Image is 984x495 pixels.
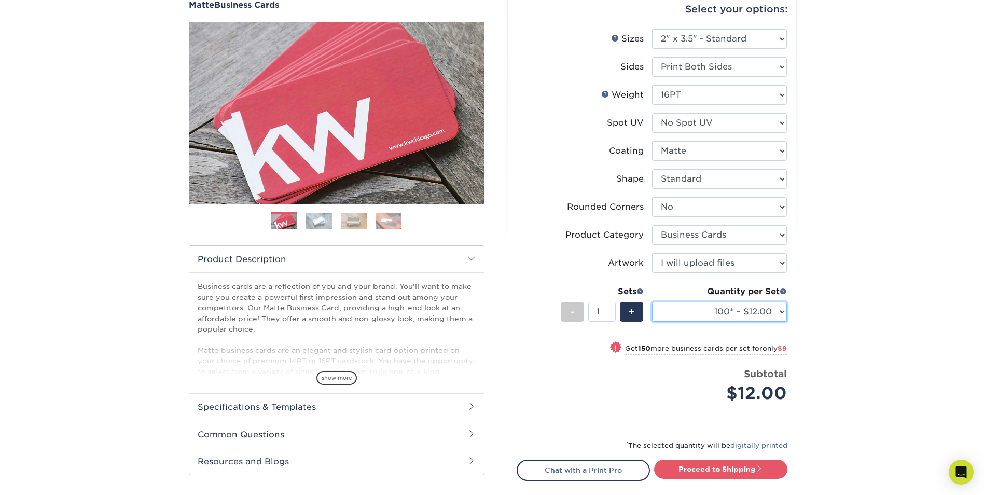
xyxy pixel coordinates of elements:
[654,460,787,478] a: Proceed to Shipping
[638,345,650,352] strong: 150
[376,213,401,229] img: Business Cards 04
[660,381,787,406] div: $12.00
[607,117,644,129] div: Spot UV
[744,368,787,379] strong: Subtotal
[730,442,787,449] a: digitally printed
[517,460,650,480] a: Chat with a Print Pro
[625,345,787,355] small: Get more business cards per set for
[198,281,476,429] p: Business cards are a reflection of you and your brand. You'll want to make sure you create a powe...
[949,460,974,485] div: Open Intercom Messenger
[763,345,787,352] span: only
[628,304,635,320] span: +
[778,345,787,352] span: $9
[271,209,297,235] img: Business Cards 01
[189,393,484,420] h2: Specifications & Templates
[608,257,644,269] div: Artwork
[601,89,644,101] div: Weight
[611,33,644,45] div: Sizes
[189,448,484,475] h2: Resources and Blogs
[626,442,787,449] small: The selected quantity will be
[567,201,644,213] div: Rounded Corners
[620,61,644,73] div: Sides
[616,173,644,185] div: Shape
[570,304,575,320] span: -
[306,213,332,229] img: Business Cards 02
[609,145,644,157] div: Coating
[565,229,644,241] div: Product Category
[652,285,787,298] div: Quantity per Set
[341,213,367,229] img: Business Cards 03
[189,246,484,272] h2: Product Description
[561,285,644,298] div: Sets
[189,421,484,448] h2: Common Questions
[316,371,357,385] span: show more
[614,342,617,353] span: !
